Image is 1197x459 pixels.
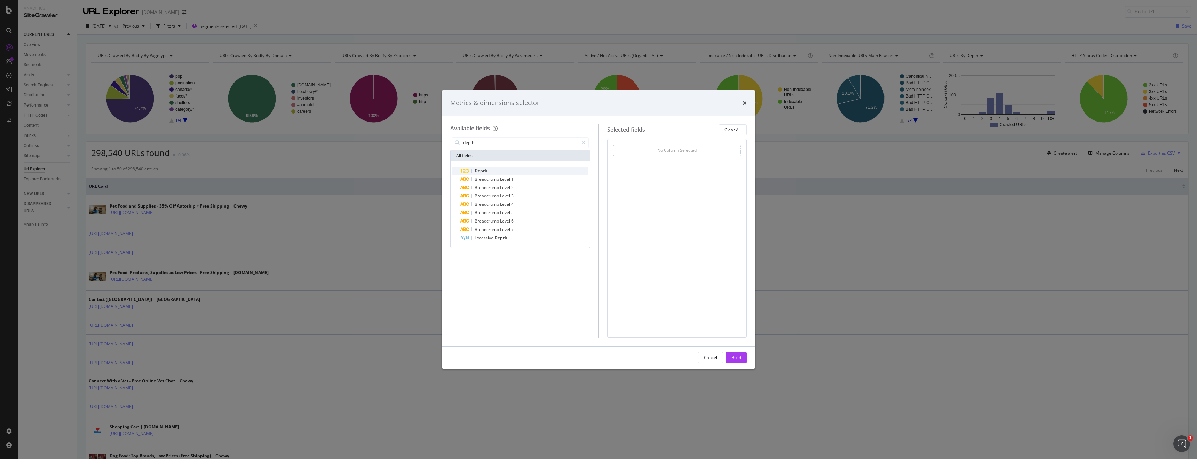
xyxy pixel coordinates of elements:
span: Breadcrumb [475,176,500,182]
div: Build [731,355,741,360]
button: Cancel [698,352,723,363]
div: Available fields [450,124,490,132]
span: 5 [511,210,514,216]
div: Selected fields [607,126,645,134]
div: times [743,99,747,108]
span: Level [500,218,511,224]
span: 2 [511,185,514,190]
span: Depth [475,168,487,174]
span: Level [500,226,511,232]
span: Level [500,185,511,190]
span: Breadcrumb [475,210,500,216]
div: modal [442,90,755,369]
span: Breadcrumb [475,218,500,224]
span: Level [500,201,511,207]
div: Clear All [724,127,741,133]
span: 1 [511,176,514,182]
span: 6 [511,218,514,224]
span: Breadcrumb [475,185,500,190]
span: Level [500,210,511,216]
button: Clear All [719,124,747,135]
span: 4 [511,201,514,207]
span: Depth [494,235,507,241]
span: Breadcrumb [475,193,500,199]
span: 1 [1188,435,1193,441]
span: Level [500,176,511,182]
div: All fields [451,150,590,161]
div: Metrics & dimensions selector [450,99,539,108]
span: Breadcrumb [475,201,500,207]
iframe: Intercom live chat [1173,435,1190,452]
span: Excessive [475,235,494,241]
button: Build [726,352,747,363]
input: Search by field name [462,138,578,148]
span: 3 [511,193,514,199]
div: No Column Selected [657,147,697,153]
div: Cancel [704,355,717,360]
span: Breadcrumb [475,226,500,232]
span: Level [500,193,511,199]
span: 7 [511,226,514,232]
